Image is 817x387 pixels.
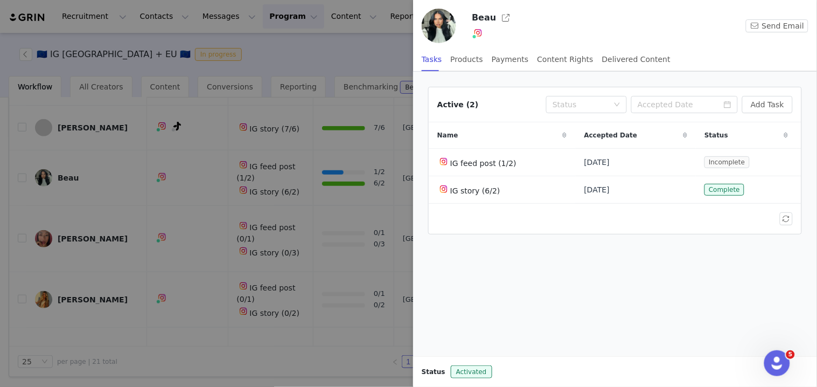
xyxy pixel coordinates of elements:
[584,157,610,168] span: [DATE]
[764,350,790,376] iframe: Intercom live chat
[439,157,448,166] img: instagram.svg
[474,29,483,37] img: instagram.svg
[584,130,638,140] span: Accepted Date
[724,101,731,108] i: icon: calendar
[614,101,620,109] i: icon: down
[704,184,744,196] span: Complete
[439,185,448,193] img: instagram.svg
[492,47,529,72] div: Payments
[537,47,593,72] div: Content Rights
[422,9,456,43] img: 37293d09-5bf4-41be-9b97-796964b5c3a4.jpg
[786,350,795,359] span: 5
[451,365,492,378] span: Activated
[451,47,483,72] div: Products
[704,156,749,168] span: Incomplete
[422,47,442,72] div: Tasks
[704,130,728,140] span: Status
[437,99,479,110] div: Active (2)
[602,47,671,72] div: Delivered Content
[428,87,802,234] article: Active
[450,159,516,168] span: IG feed post (1/2)
[450,186,500,195] span: IG story (6/2)
[742,96,793,113] button: Add Task
[584,184,610,196] span: [DATE]
[746,19,808,32] button: Send Email
[472,11,496,24] h3: Beau
[631,96,738,113] input: Accepted Date
[422,367,445,377] span: Status
[437,130,458,140] span: Name
[553,99,609,110] div: Status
